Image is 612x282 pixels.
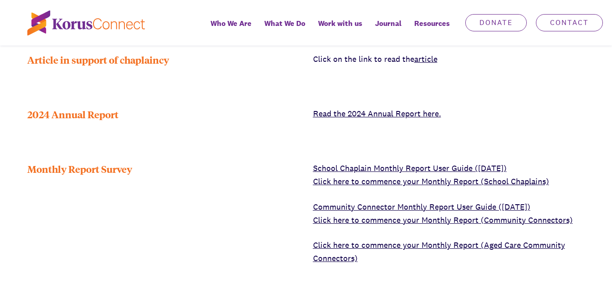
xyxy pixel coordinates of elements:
[408,13,456,45] div: Resources
[27,107,299,121] div: 2024 Annual Report
[313,176,549,186] a: Click here to commence your Monthly Report (School Chaplains)
[27,10,145,35] img: korus-connect%2Fc5177985-88d5-491d-9cd7-4a1febad1357_logo.svg
[313,163,507,173] a: School Chaplain Monthly Report User Guide ([DATE])
[313,53,585,66] p: Click on the link to read the
[313,215,573,225] a: Click here to commence your Monthly Report (Community Connectors)
[264,17,305,30] span: What We Do
[312,13,369,45] a: Work with us
[414,54,437,64] a: article
[313,240,565,263] a: Click here to commence your Monthly Report (Aged Care Community Connectors)
[258,13,312,45] a: What We Do
[211,17,252,30] span: Who We Are
[318,17,362,30] span: Work with us
[536,14,603,31] a: Contact
[204,13,258,45] a: Who We Are
[27,162,299,265] div: Monthly Report Survey
[27,53,299,66] div: Article in support of chaplaincy
[375,17,401,30] span: Journal
[369,13,408,45] a: Journal
[313,108,441,119] a: Read the 2024 Annual Report here.
[465,14,527,31] a: Donate
[313,201,530,212] a: Community Connector Monthly Report User Guide ([DATE])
